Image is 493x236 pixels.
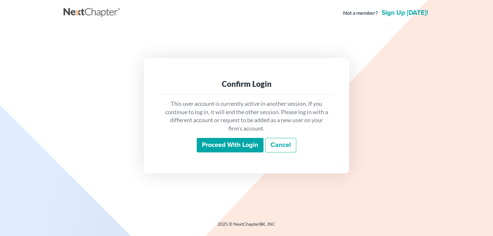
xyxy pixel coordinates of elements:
div: Confirm Login [164,79,329,89]
a: Sign up [DATE]! [380,10,429,16]
strong: Not a member? [343,9,378,17]
p: This user account is currently active in another session. If you continue to log in, it will end ... [164,100,329,133]
a: Cancel [265,138,296,153]
div: 2025 © NextChapterBK, INC [64,221,429,232]
input: Proceed with login [197,138,264,153]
